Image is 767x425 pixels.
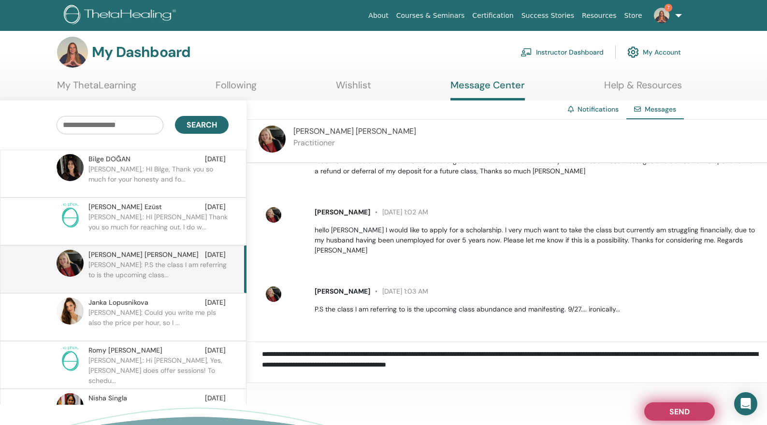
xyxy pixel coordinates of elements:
a: Following [216,79,257,98]
button: Search [175,116,229,134]
span: [DATE] [205,154,226,164]
span: Search [187,120,217,130]
div: Open Intercom Messenger [734,392,757,415]
span: Janka Lopusnikova [88,297,148,308]
img: default.jpg [266,286,281,302]
p: Practitioner [293,137,416,149]
p: P.S the class I am referring to is the upcoming class abundance and manifesting. 9/27.... ironica... [315,304,756,314]
a: Help & Resources [604,79,682,98]
a: Store [621,7,646,25]
p: [PERSON_NAME],: HI Bilge, Thank you so much for your honesty and fo... [88,164,229,193]
span: [PERSON_NAME] Ezüst [88,202,162,212]
img: default.jpg [654,8,669,23]
img: no-photo.png [57,202,84,229]
span: [PERSON_NAME] [PERSON_NAME] [88,250,199,260]
p: [PERSON_NAME]: P.S the class I am referring to is the upcoming class... [88,260,229,289]
span: Nisha Singla [88,393,127,403]
img: default.jpg [57,393,84,420]
a: My Account [627,42,681,63]
img: no-photo.png [57,345,84,372]
p: hello [PERSON_NAME] I would like to apply for a scholarship. I very much want to take the class b... [315,225,756,255]
a: Instructor Dashboard [521,42,604,63]
p: [PERSON_NAME],: HI [PERSON_NAME] Thank you so much for reaching out. I do w... [88,212,229,241]
span: [DATE] [205,250,226,260]
span: [PERSON_NAME] [PERSON_NAME] [293,126,416,136]
p: [PERSON_NAME]: Could you write me pls also the price per hour, so I ... [88,308,229,337]
span: [DATE] [205,393,226,403]
img: logo.png [64,5,179,27]
span: [DATE] [205,202,226,212]
span: [DATE] [205,345,226,355]
span: Send [669,407,690,413]
p: [PERSON_NAME],: Hi [PERSON_NAME], Yes, [PERSON_NAME] does offer sessions! To schedu... [88,355,229,384]
a: My ThetaLearning [57,79,136,98]
img: chalkboard-teacher.svg [521,48,532,57]
img: default.jpg [259,126,286,153]
img: default.jpg [57,297,84,325]
a: Certification [468,7,517,25]
span: Bilge DOĞAN [88,154,130,164]
span: Messages [645,105,676,113]
img: default.jpg [57,250,84,277]
a: Success Stories [518,7,578,25]
a: Wishlist [336,79,371,98]
span: [PERSON_NAME] [315,287,370,296]
img: default.jpg [57,37,88,68]
span: Romy [PERSON_NAME] [88,345,162,355]
span: [PERSON_NAME] [315,208,370,216]
a: Courses & Seminars [392,7,469,25]
img: default.jpg [57,154,84,181]
img: cog.svg [627,44,639,60]
button: Send [644,402,715,421]
span: 7 [665,4,672,12]
a: Notifications [578,105,619,113]
img: default.jpg [266,207,281,223]
span: [DATE] 1:03 AM [370,287,428,296]
span: [DATE] [205,297,226,308]
a: About [364,7,392,25]
a: Resources [578,7,621,25]
span: [DATE] 1:02 AM [370,208,428,216]
h3: My Dashboard [92,43,190,61]
a: Message Center [450,79,525,100]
